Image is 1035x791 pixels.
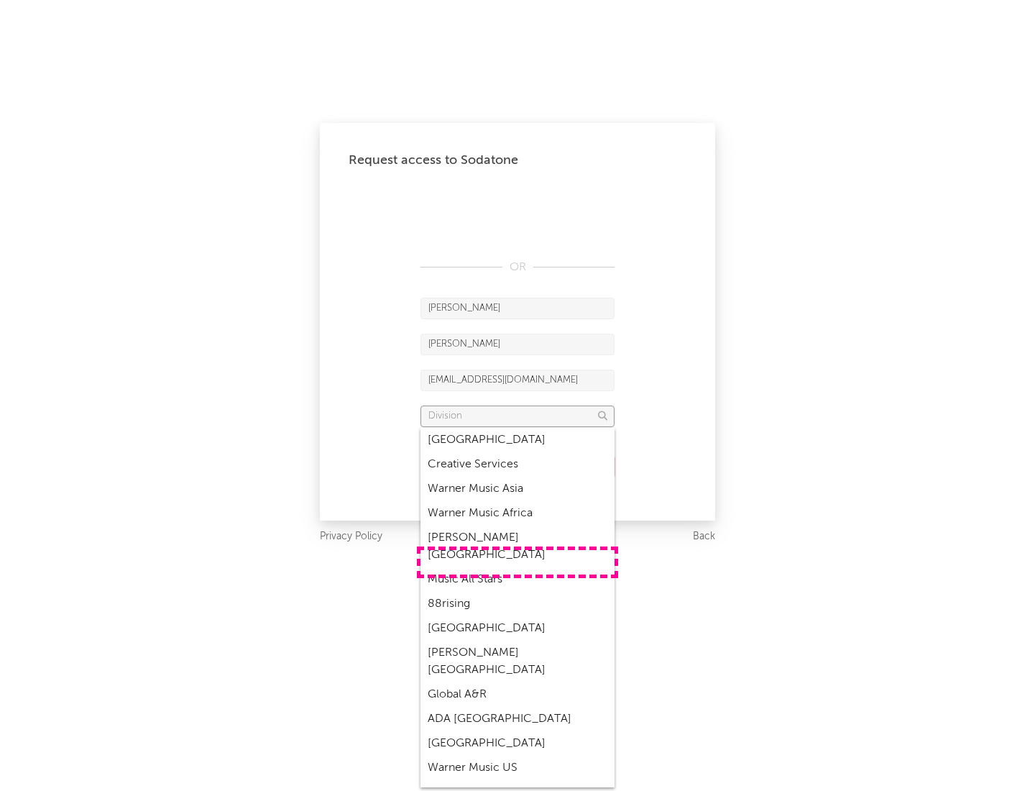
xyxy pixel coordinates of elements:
[420,428,615,452] div: [GEOGRAPHIC_DATA]
[420,731,615,756] div: [GEOGRAPHIC_DATA]
[420,298,615,319] input: First Name
[420,707,615,731] div: ADA [GEOGRAPHIC_DATA]
[420,682,615,707] div: Global A&R
[420,477,615,501] div: Warner Music Asia
[320,528,382,546] a: Privacy Policy
[420,592,615,616] div: 88rising
[420,259,615,276] div: OR
[420,406,615,427] input: Division
[420,334,615,355] input: Last Name
[420,501,615,526] div: Warner Music Africa
[349,152,686,169] div: Request access to Sodatone
[420,452,615,477] div: Creative Services
[420,370,615,391] input: Email
[420,526,615,567] div: [PERSON_NAME] [GEOGRAPHIC_DATA]
[420,616,615,641] div: [GEOGRAPHIC_DATA]
[420,756,615,780] div: Warner Music US
[693,528,715,546] a: Back
[420,641,615,682] div: [PERSON_NAME] [GEOGRAPHIC_DATA]
[420,567,615,592] div: Music All Stars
